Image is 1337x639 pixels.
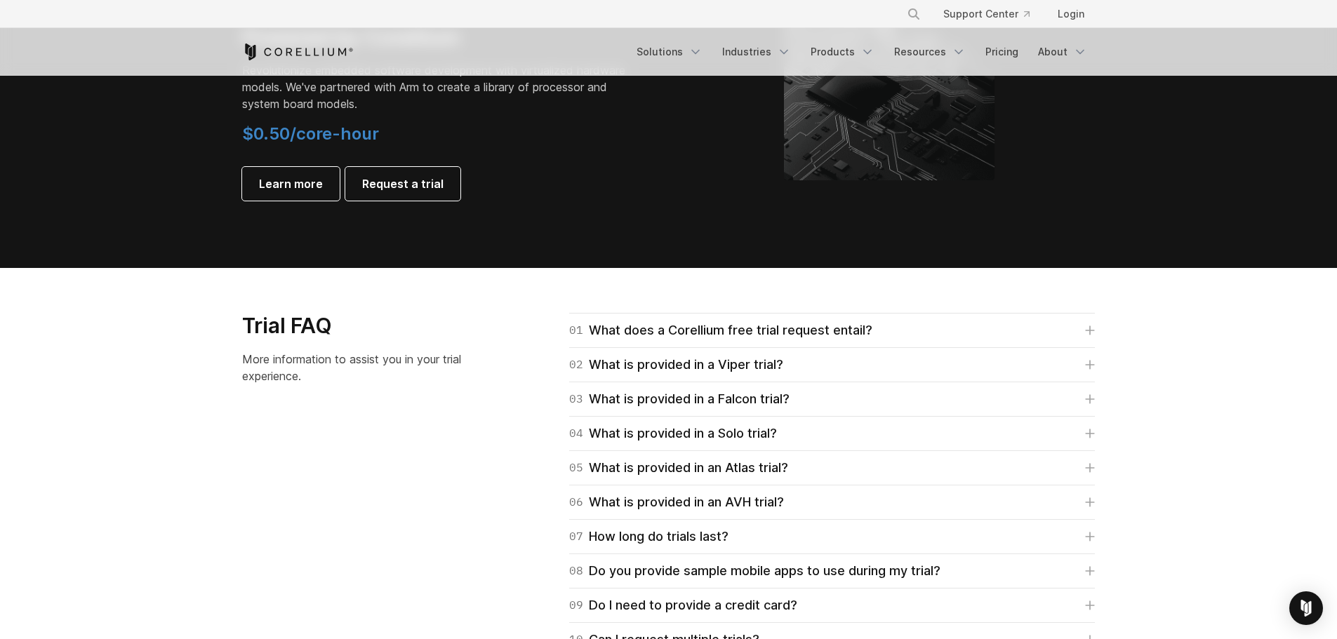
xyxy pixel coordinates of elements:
[1030,39,1096,65] a: About
[977,39,1027,65] a: Pricing
[569,458,788,478] div: What is provided in an Atlas trial?
[569,492,583,512] span: 06
[569,321,583,340] span: 01
[1289,591,1323,625] div: Open Intercom Messenger
[569,424,583,443] span: 04
[569,355,583,375] span: 02
[628,39,711,65] a: Solutions
[569,355,783,375] div: What is provided in a Viper trial?
[569,389,583,409] span: 03
[242,351,488,384] p: More information to assist you in your trial experience.
[569,492,784,512] div: What is provided in an AVH trial?
[890,1,1096,27] div: Navigation Menu
[569,561,940,581] div: Do you provide sample mobile apps to use during my trial?
[569,527,1095,546] a: 07How long do trials last?
[569,561,1095,581] a: 08Do you provide sample mobile apps to use during my trial?
[569,527,729,546] div: How long do trials last?
[362,175,444,192] span: Request a trial
[569,424,777,443] div: What is provided in a Solo trial?
[569,458,1095,478] a: 05What is provided in an Atlas trial?
[569,596,1095,615] a: 09Do I need to provide a credit card?
[242,313,488,339] h3: Trial FAQ
[569,561,583,581] span: 08
[242,123,379,144] span: $0.50/core-hour
[569,389,790,409] div: What is provided in a Falcon trial?
[901,1,926,27] button: Search
[569,389,1095,409] a: 03What is provided in a Falcon trial?
[242,167,340,201] a: Learn more
[569,596,797,615] div: Do I need to provide a credit card?
[569,424,1095,443] a: 04What is provided in a Solo trial?
[932,1,1041,27] a: Support Center
[569,492,1095,512] a: 06What is provided in an AVH trial?
[569,527,583,546] span: 07
[259,175,323,192] span: Learn more
[345,167,460,201] a: Request a trial
[569,355,1095,375] a: 02What is provided in a Viper trial?
[569,458,583,478] span: 05
[802,39,883,65] a: Products
[886,39,974,65] a: Resources
[242,43,354,60] a: Corellium Home
[242,62,635,112] p: Revolutionize embedded software development with virtualized hardware models. We've partnered wit...
[569,596,583,615] span: 09
[569,321,872,340] div: What does a Corellium free trial request entail?
[628,39,1096,65] div: Navigation Menu
[569,321,1095,340] a: 01What does a Corellium free trial request entail?
[1046,1,1096,27] a: Login
[714,39,799,65] a: Industries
